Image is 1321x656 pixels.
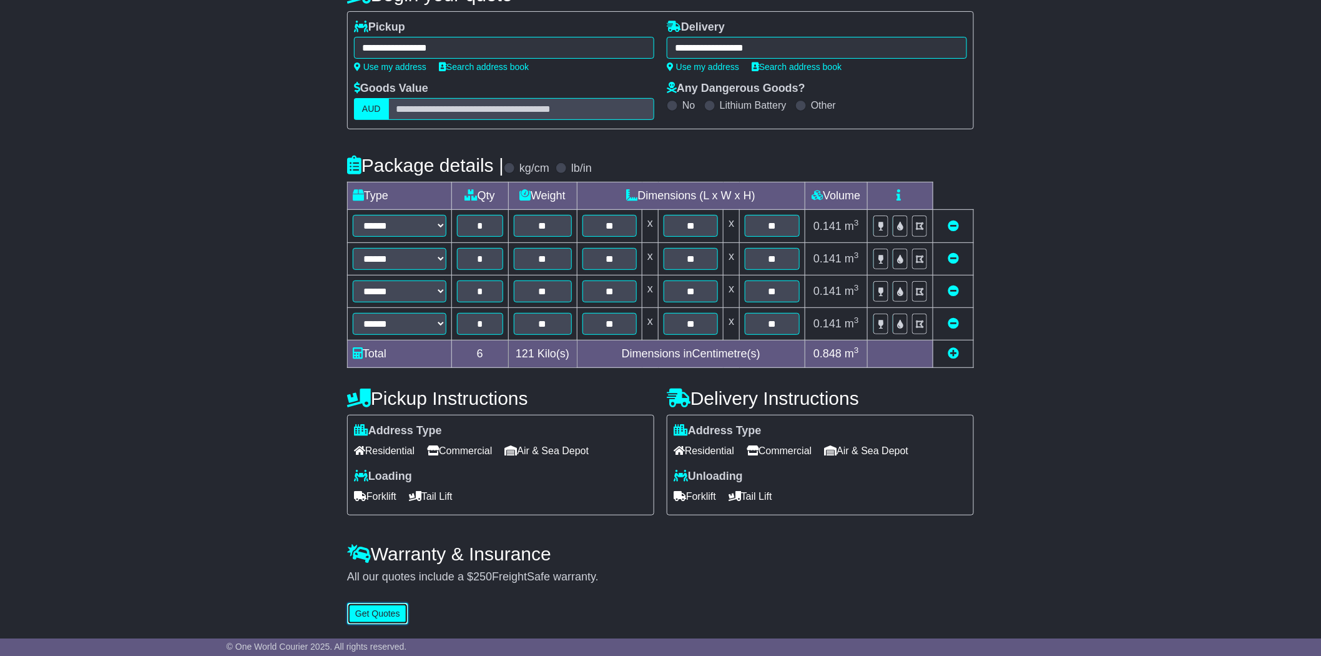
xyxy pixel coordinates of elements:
[452,340,509,368] td: 6
[439,62,529,72] a: Search address book
[813,220,842,232] span: 0.141
[452,182,509,210] td: Qty
[854,218,859,227] sup: 3
[348,340,452,368] td: Total
[724,308,740,340] td: x
[473,570,492,583] span: 250
[354,470,412,484] label: Loading
[813,347,842,360] span: 0.848
[724,242,740,275] td: x
[854,316,859,325] sup: 3
[354,487,396,506] span: Forklift
[674,424,762,438] label: Address Type
[813,285,842,297] span: 0.141
[845,252,859,265] span: m
[845,317,859,330] span: m
[354,424,442,438] label: Address Type
[724,275,740,307] td: x
[427,441,492,460] span: Commercial
[805,182,867,210] td: Volume
[409,487,453,506] span: Tail Lift
[845,347,859,360] span: m
[845,220,859,232] span: m
[813,252,842,265] span: 0.141
[845,285,859,297] span: m
[642,210,659,242] td: x
[354,441,415,460] span: Residential
[813,317,842,330] span: 0.141
[854,283,859,292] sup: 3
[642,275,659,307] td: x
[354,62,426,72] a: Use my address
[516,347,534,360] span: 121
[347,388,654,409] h4: Pickup Instructions
[811,99,836,111] label: Other
[682,99,695,111] label: No
[948,285,959,297] a: Remove this item
[505,441,589,460] span: Air & Sea Depot
[674,441,734,460] span: Residential
[720,99,787,111] label: Lithium Battery
[227,642,407,652] span: © One World Courier 2025. All rights reserved.
[667,21,725,34] label: Delivery
[354,21,405,34] label: Pickup
[854,345,859,355] sup: 3
[729,487,772,506] span: Tail Lift
[674,470,743,484] label: Unloading
[724,210,740,242] td: x
[854,251,859,260] sup: 3
[347,544,974,564] h4: Warranty & Insurance
[948,317,959,330] a: Remove this item
[752,62,842,72] a: Search address book
[348,182,452,210] td: Type
[825,441,909,460] span: Air & Sea Depot
[354,98,389,120] label: AUD
[347,570,974,584] div: All our quotes include a $ FreightSafe warranty.
[508,340,577,368] td: Kilo(s)
[674,487,716,506] span: Forklift
[948,220,959,232] a: Remove this item
[667,82,805,96] label: Any Dangerous Goods?
[508,182,577,210] td: Weight
[667,62,739,72] a: Use my address
[948,347,959,360] a: Add new item
[354,82,428,96] label: Goods Value
[642,242,659,275] td: x
[577,340,805,368] td: Dimensions in Centimetre(s)
[347,155,504,176] h4: Package details |
[642,308,659,340] td: x
[519,162,549,176] label: kg/cm
[577,182,805,210] td: Dimensions (L x W x H)
[571,162,592,176] label: lb/in
[747,441,812,460] span: Commercial
[667,388,974,409] h4: Delivery Instructions
[948,252,959,265] a: Remove this item
[347,603,408,625] button: Get Quotes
